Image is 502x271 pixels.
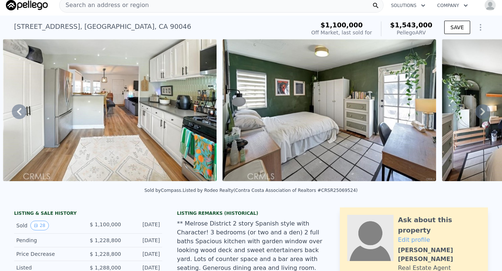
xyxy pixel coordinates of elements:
[14,21,191,32] div: [STREET_ADDRESS] , [GEOGRAPHIC_DATA] , CA 90046
[398,236,430,243] a: Edit profile
[390,21,432,29] span: $1,543,000
[127,250,160,258] div: [DATE]
[14,210,162,218] div: LISTING & SALE HISTORY
[60,1,149,10] span: Search an address or region
[90,221,121,227] span: $ 1,100,000
[398,215,481,236] div: Ask about this property
[127,221,160,230] div: [DATE]
[222,39,436,181] img: Sale: 166676163 Parcel: 49318411
[321,21,363,29] span: $1,100,000
[398,246,481,264] div: [PERSON_NAME] [PERSON_NAME]
[311,29,372,36] div: Off Market, last sold for
[444,21,470,34] button: SAVE
[30,221,48,230] button: View historical data
[90,265,121,271] span: $ 1,288,000
[90,251,121,257] span: $ 1,228,800
[473,20,488,35] button: Show Options
[3,39,217,181] img: Sale: 166676163 Parcel: 49318411
[183,188,358,193] div: Listed by Rodeo Realty (Contra Costa Association of Realtors #CRSR25069524)
[177,210,325,216] div: Listing Remarks (Historical)
[127,237,160,244] div: [DATE]
[144,188,183,193] div: Sold by Compass .
[16,221,82,230] div: Sold
[16,250,82,258] div: Price Decrease
[90,237,121,243] span: $ 1,228,800
[390,29,432,36] div: Pellego ARV
[16,237,82,244] div: Pending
